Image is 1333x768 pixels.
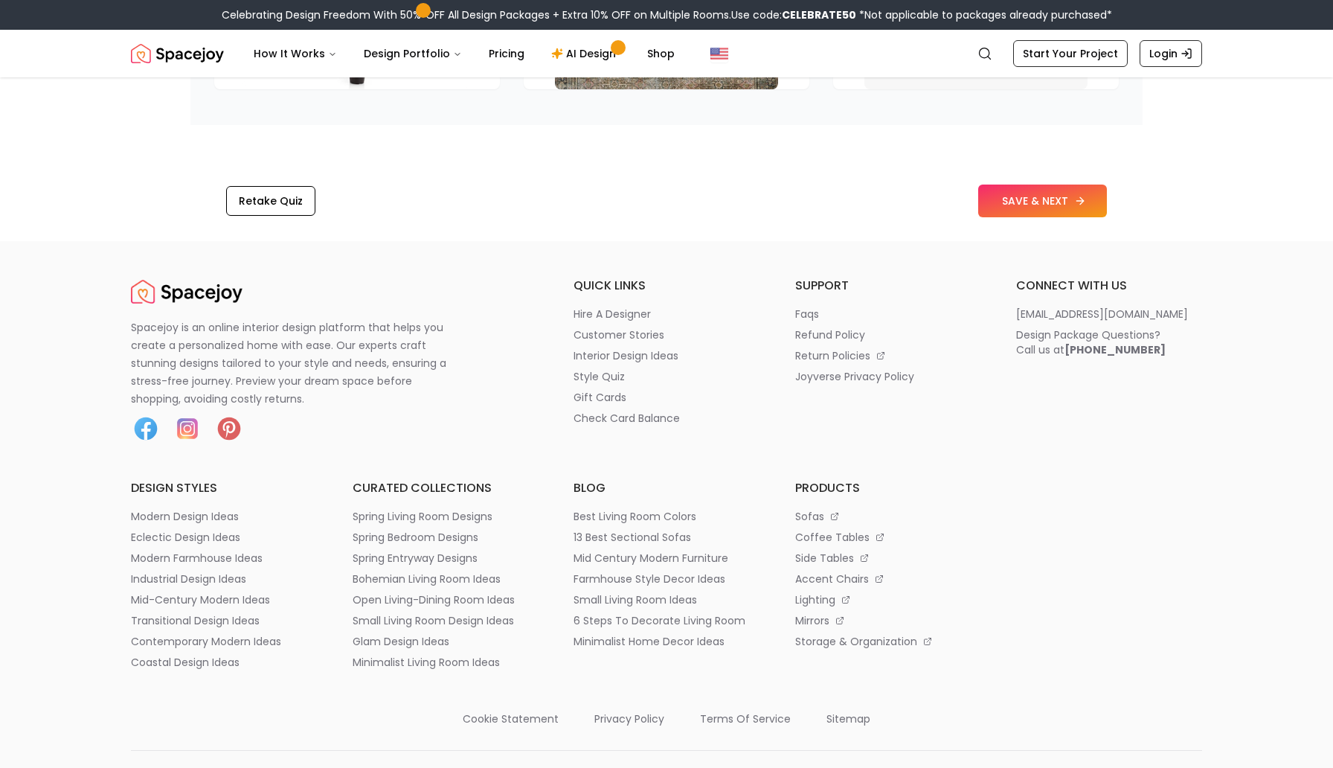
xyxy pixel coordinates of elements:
p: style quiz [574,369,625,384]
a: modern farmhouse ideas [131,551,317,566]
p: sofas [795,509,824,524]
img: United States [710,45,728,63]
h6: support [795,277,981,295]
nav: Main [242,39,687,68]
button: Retake Quiz [226,186,315,216]
a: customer stories [574,327,759,342]
p: privacy policy [594,711,664,726]
p: sitemap [826,711,870,726]
p: spring living room designs [353,509,492,524]
p: 6 steps to decorate living room [574,613,745,628]
a: spring living room designs [353,509,539,524]
p: joyverse privacy policy [795,369,914,384]
a: spring bedroom designs [353,530,539,545]
a: Pricing [477,39,536,68]
img: Instagram icon [173,414,202,444]
a: check card balance [574,411,759,426]
a: industrial design ideas [131,572,317,586]
a: mid century modern furniture [574,551,759,566]
a: return policies [795,348,981,363]
b: [PHONE_NUMBER] [1064,342,1166,357]
p: mirrors [795,613,829,628]
button: How It Works [242,39,349,68]
p: storage & organization [795,634,917,649]
p: modern design ideas [131,509,239,524]
a: 13 best sectional sofas [574,530,759,545]
a: lighting [795,592,981,607]
a: storage & organization [795,634,981,649]
img: Spacejoy Logo [131,277,242,307]
a: glam design ideas [353,634,539,649]
a: eclectic design ideas [131,530,317,545]
a: accent chairs [795,572,981,586]
h6: blog [574,479,759,497]
a: modern design ideas [131,509,317,524]
a: cookie statement [463,705,559,726]
a: Start Your Project [1013,40,1128,67]
p: eclectic design ideas [131,530,240,545]
img: Facebook icon [131,414,161,444]
a: bohemian living room ideas [353,572,539,586]
p: gift cards [574,390,626,405]
a: best living room colors [574,509,759,524]
p: check card balance [574,411,680,426]
a: gift cards [574,390,759,405]
p: interior design ideas [574,348,678,363]
p: spring bedroom designs [353,530,478,545]
a: style quiz [574,369,759,384]
h6: quick links [574,277,759,295]
a: farmhouse style decor ideas [574,572,759,586]
p: accent chairs [795,572,869,586]
p: modern farmhouse ideas [131,551,263,566]
a: sofas [795,509,981,524]
p: open living-dining room ideas [353,592,515,607]
a: coastal design ideas [131,655,317,670]
button: Design Portfolio [352,39,474,68]
nav: Global [131,30,1202,77]
a: privacy policy [594,705,664,726]
h6: products [795,479,981,497]
h6: connect with us [1016,277,1202,295]
a: small living room design ideas [353,613,539,628]
p: customer stories [574,327,664,342]
p: minimalist home decor ideas [574,634,725,649]
a: sitemap [826,705,870,726]
a: spring entryway designs [353,551,539,566]
a: hire a designer [574,307,759,321]
a: joyverse privacy policy [795,369,981,384]
a: 6 steps to decorate living room [574,613,759,628]
a: [EMAIL_ADDRESS][DOMAIN_NAME] [1016,307,1202,321]
a: refund policy [795,327,981,342]
p: 13 best sectional sofas [574,530,691,545]
div: Celebrating Design Freedom With 50% OFF All Design Packages + Extra 10% OFF on Multiple Rooms. [222,7,1112,22]
p: bohemian living room ideas [353,572,501,586]
p: coastal design ideas [131,655,240,670]
div: Design Package Questions? Call us at [1016,327,1166,357]
h6: curated collections [353,479,539,497]
a: Login [1140,40,1202,67]
p: transitional design ideas [131,613,260,628]
a: faqs [795,307,981,321]
a: side tables [795,551,981,566]
a: terms of service [700,705,791,726]
p: coffee tables [795,530,870,545]
img: Pinterest icon [214,414,244,444]
a: transitional design ideas [131,613,317,628]
a: Design Package Questions?Call us at[PHONE_NUMBER] [1016,327,1202,357]
a: Spacejoy [131,277,242,307]
p: faqs [795,307,819,321]
img: Spacejoy Logo [131,39,224,68]
p: mid-century modern ideas [131,592,270,607]
p: [EMAIL_ADDRESS][DOMAIN_NAME] [1016,307,1188,321]
b: CELEBRATE50 [782,7,856,22]
p: terms of service [700,711,791,726]
p: lighting [795,592,835,607]
a: minimalist living room ideas [353,655,539,670]
a: Spacejoy [131,39,224,68]
p: contemporary modern ideas [131,634,281,649]
a: mirrors [795,613,981,628]
p: farmhouse style decor ideas [574,572,725,586]
button: SAVE & NEXT [978,185,1107,217]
